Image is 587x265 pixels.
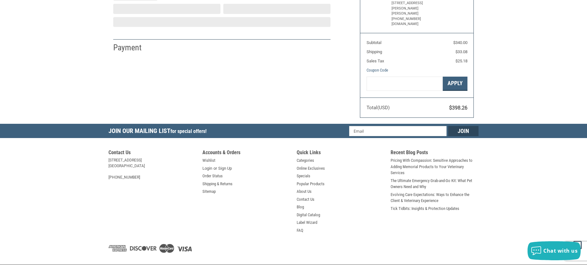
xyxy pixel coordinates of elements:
h5: Join Our Mailing List [108,124,210,140]
h5: Contact Us [108,149,196,157]
span: $398.26 [449,105,467,111]
h5: Quick Links [297,149,385,157]
a: About Us [297,188,312,195]
button: Apply [443,77,467,91]
a: Coupon Code [367,68,388,73]
a: Wishlist [202,157,215,164]
span: Total (USD) [367,105,390,110]
a: Sign Up [218,165,232,172]
a: Contact Us [297,196,314,203]
button: Chat with us [528,241,581,260]
a: Evolving Care Expectations: Ways to Enhance the Client & Veterinary Experience [391,192,479,204]
a: Digital Catalog [297,212,320,218]
a: Popular Products [297,181,324,187]
span: $33.08 [455,49,467,54]
span: for special offers! [170,128,207,134]
input: Join [448,126,479,136]
span: Chat with us [543,247,578,254]
a: Tick Tidbits: Insights & Protection Updates [391,205,459,212]
a: Login [202,165,212,172]
a: Shipping & Returns [202,181,232,187]
span: or [210,165,221,172]
a: Order Status [202,173,223,179]
a: Specials [297,173,310,179]
span: $340.00 [453,40,467,45]
a: Sitemap [202,188,216,195]
h5: Accounts & Orders [202,149,290,157]
a: FAQ [297,227,303,234]
input: Gift Certificate or Coupon Code [367,77,443,91]
a: The Ultimate Emergency Grab-and-Go Kit: What Pet Owners Need and Why [391,178,479,190]
span: Sales Tax [367,59,384,63]
h5: Recent Blog Posts [391,149,479,157]
a: Blog [297,204,304,210]
a: Categories [297,157,314,164]
span: $25.18 [455,59,467,63]
a: Label Wizard [297,219,317,226]
span: Shipping [367,49,382,54]
address: [STREET_ADDRESS] [GEOGRAPHIC_DATA] [PHONE_NUMBER] [108,157,196,180]
h2: Payment [113,42,150,53]
span: Subtotal [367,40,381,45]
input: Email [349,126,447,136]
a: Online Exclusives [297,165,325,172]
a: Pricing With Compassion: Sensitive Approaches to Adding Memorial Products to Your Veterinary Serv... [391,157,479,176]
